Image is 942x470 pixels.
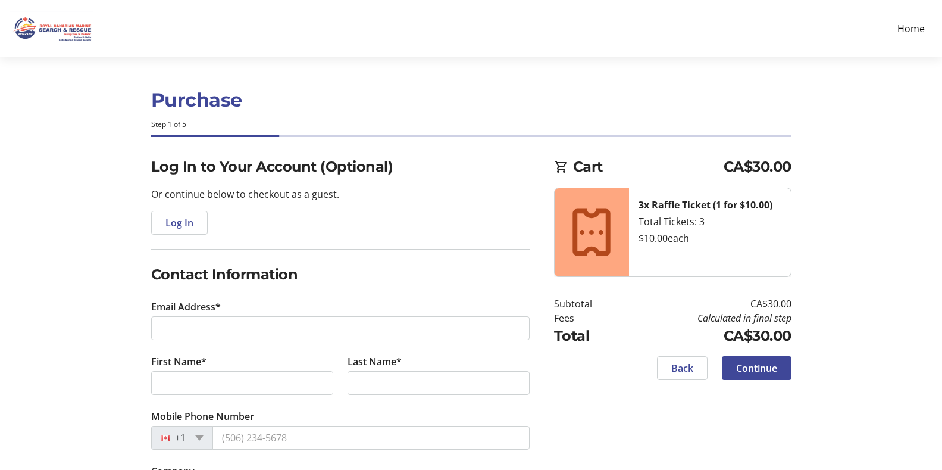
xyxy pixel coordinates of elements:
[622,325,791,347] td: CA$30.00
[736,361,777,375] span: Continue
[554,297,622,311] td: Subtotal
[890,17,932,40] a: Home
[639,214,781,229] div: Total Tickets: 3
[671,361,693,375] span: Back
[657,356,708,380] button: Back
[573,156,724,178] span: Cart
[151,156,530,178] h2: Log In to Your Account (Optional)
[722,356,791,380] button: Continue
[212,426,530,450] input: (506) 234-5678
[151,354,206,369] label: First Name*
[554,311,622,325] td: Fees
[151,119,791,130] div: Step 1 of 5
[151,300,221,314] label: Email Address*
[151,211,208,235] button: Log In
[10,5,94,52] img: Royal Canadian Marine Search and Rescue - Station 8's Logo
[348,354,402,369] label: Last Name*
[151,264,530,285] h2: Contact Information
[724,156,791,178] span: CA$30.00
[554,325,622,347] td: Total
[639,231,781,245] div: $10.00 each
[165,216,193,230] span: Log In
[622,297,791,311] td: CA$30.00
[622,311,791,325] td: Calculated in final step
[151,187,530,201] p: Or continue below to checkout as a guest.
[151,409,254,424] label: Mobile Phone Number
[639,198,772,211] strong: 3x Raffle Ticket (1 for $10.00)
[151,86,791,114] h1: Purchase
